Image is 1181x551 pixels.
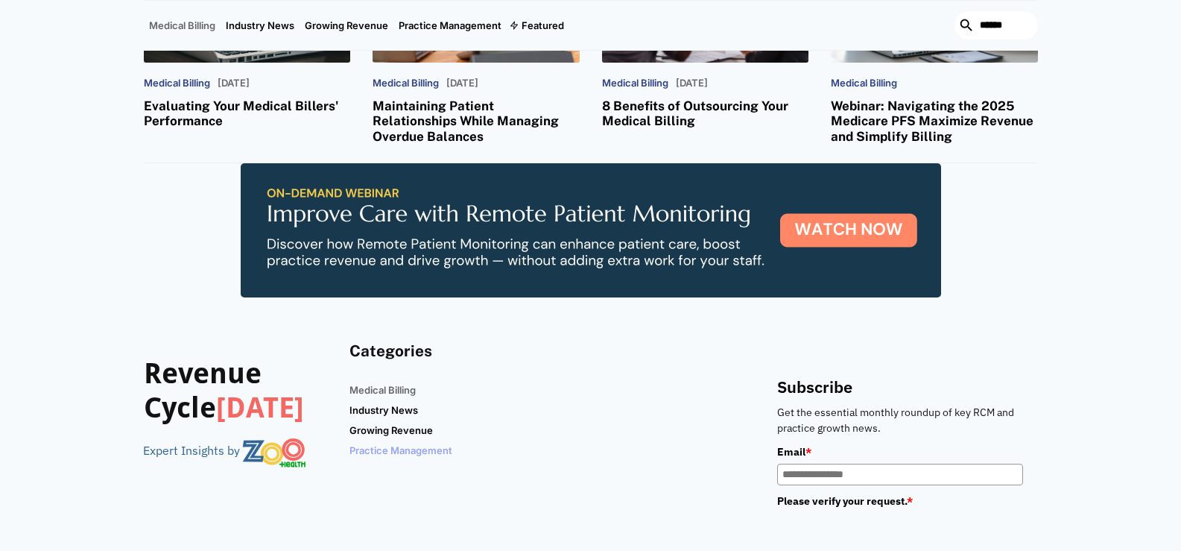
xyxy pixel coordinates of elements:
span: [DATE] [216,391,304,424]
h3: Evaluating Your Medical Billers' Performance [144,98,351,129]
label: Email [777,444,1023,460]
h3: Revenue Cycle [144,357,328,425]
p: [DATE] [446,78,478,89]
a: Industry News [349,400,423,420]
div: Featured [507,1,569,50]
a: Growing Revenue [300,1,393,50]
a: Industry News [221,1,300,50]
a: Medical Billing [144,1,221,50]
h4: Categories [349,342,533,361]
label: Please verify your request. [777,493,1023,509]
a: Growing Revenue [349,421,438,440]
p: Medical Billing [831,78,897,89]
h3: Webinar: Navigating the 2025 Medicare PFS Maximize Revenue and Simplify Billing [831,98,1038,144]
div: Expert Insights by [143,444,240,458]
a: Medical Billing [349,380,421,400]
div: Featured [522,19,564,31]
p: Medical Billing [602,78,668,89]
a: Practice Management [349,441,457,460]
title: Subscribe [777,376,1023,397]
p: [DATE] [676,78,708,89]
a: Practice Management [393,1,507,50]
h3: Maintaining Patient Relationships While Managing Overdue Balances [373,98,580,144]
p: [DATE] [218,78,250,89]
p: Medical Billing [144,78,210,89]
p: Medical Billing [373,78,439,89]
p: Get the essential monthly roundup of key RCM and practice growth news. [777,405,1023,436]
h3: 8 Benefits of Outsourcing Your Medical Billing [602,98,809,129]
